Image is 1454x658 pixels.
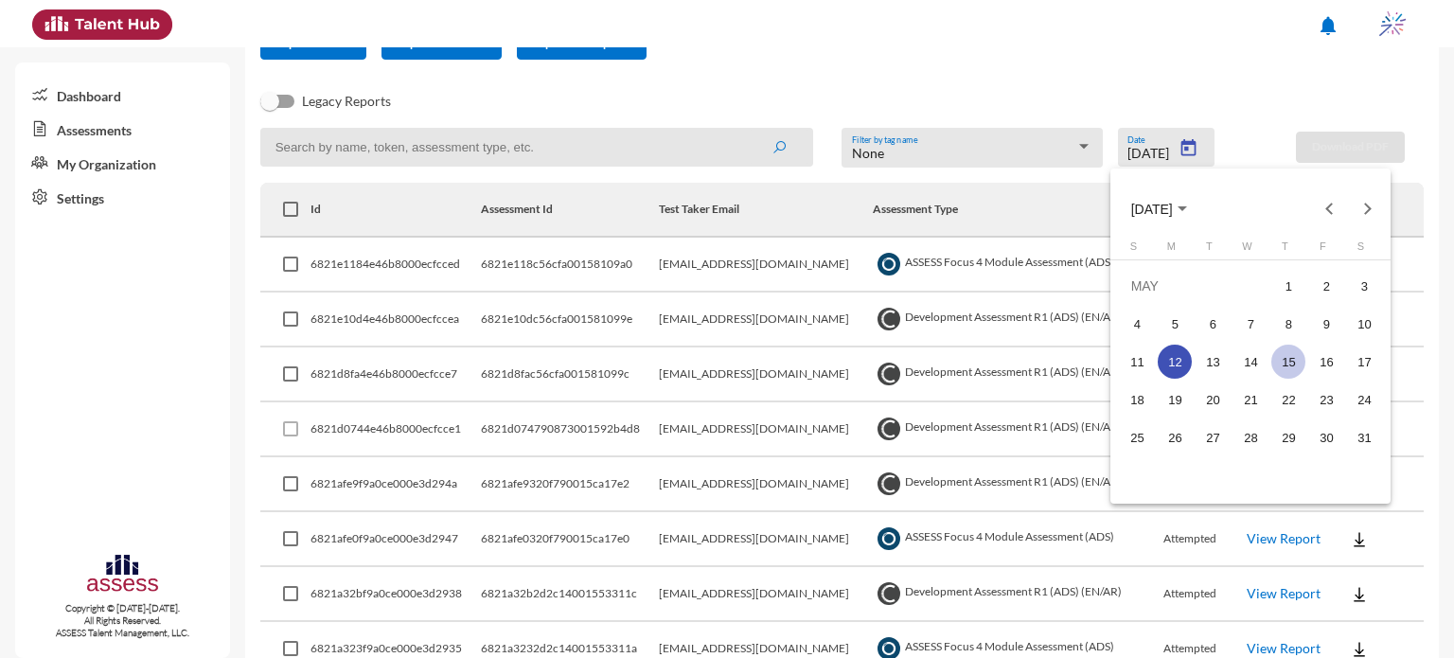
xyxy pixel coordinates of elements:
[1232,381,1269,418] td: May 21, 2025
[1345,305,1383,343] td: May 10, 2025
[1233,382,1268,417] div: 21
[1118,305,1156,343] td: May 4, 2025
[1158,345,1192,379] div: 12
[1196,345,1230,379] div: 13
[1158,420,1192,454] div: 26
[1309,269,1343,303] div: 2
[1345,418,1383,456] td: May 31, 2025
[1194,418,1232,456] td: May 27, 2025
[1116,189,1202,227] button: Choose month and year
[1194,240,1232,259] th: Tuesday
[1120,420,1154,454] div: 25
[1232,240,1269,259] th: Wednesday
[1120,307,1154,341] div: 4
[1307,305,1345,343] td: May 9, 2025
[1345,267,1383,305] td: May 3, 2025
[1348,189,1386,227] button: Next month
[1345,381,1383,418] td: May 24, 2025
[1194,343,1232,381] td: May 13, 2025
[1233,307,1268,341] div: 7
[1271,269,1305,303] div: 1
[1309,382,1343,417] div: 23
[1307,343,1345,381] td: May 16, 2025
[1120,345,1154,379] div: 11
[1347,420,1381,454] div: 31
[1347,382,1381,417] div: 24
[1118,343,1156,381] td: May 11, 2025
[1194,305,1232,343] td: May 6, 2025
[1269,343,1307,381] td: May 15, 2025
[1196,307,1230,341] div: 6
[1271,307,1305,341] div: 8
[1232,418,1269,456] td: May 28, 2025
[1309,420,1343,454] div: 30
[1196,382,1230,417] div: 20
[1269,381,1307,418] td: May 22, 2025
[1347,269,1381,303] div: 3
[1156,418,1194,456] td: May 26, 2025
[1307,418,1345,456] td: May 30, 2025
[1118,418,1156,456] td: May 25, 2025
[1131,202,1173,217] span: [DATE]
[1233,345,1268,379] div: 14
[1307,240,1345,259] th: Friday
[1345,343,1383,381] td: May 17, 2025
[1345,240,1383,259] th: Saturday
[1118,267,1269,305] td: MAY
[1309,307,1343,341] div: 9
[1232,343,1269,381] td: May 14, 2025
[1309,345,1343,379] div: 16
[1307,381,1345,418] td: May 23, 2025
[1347,307,1381,341] div: 10
[1194,381,1232,418] td: May 20, 2025
[1269,240,1307,259] th: Thursday
[1271,382,1305,417] div: 22
[1118,381,1156,418] td: May 18, 2025
[1158,382,1192,417] div: 19
[1120,382,1154,417] div: 18
[1196,420,1230,454] div: 27
[1232,305,1269,343] td: May 7, 2025
[1307,267,1345,305] td: May 2, 2025
[1156,240,1194,259] th: Monday
[1271,420,1305,454] div: 29
[1156,343,1194,381] td: May 12, 2025
[1269,418,1307,456] td: May 29, 2025
[1156,381,1194,418] td: May 19, 2025
[1271,345,1305,379] div: 15
[1310,189,1348,227] button: Previous month
[1269,305,1307,343] td: May 8, 2025
[1158,307,1192,341] div: 5
[1233,420,1268,454] div: 28
[1118,240,1156,259] th: Sunday
[1156,305,1194,343] td: May 5, 2025
[1269,267,1307,305] td: May 1, 2025
[1347,345,1381,379] div: 17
